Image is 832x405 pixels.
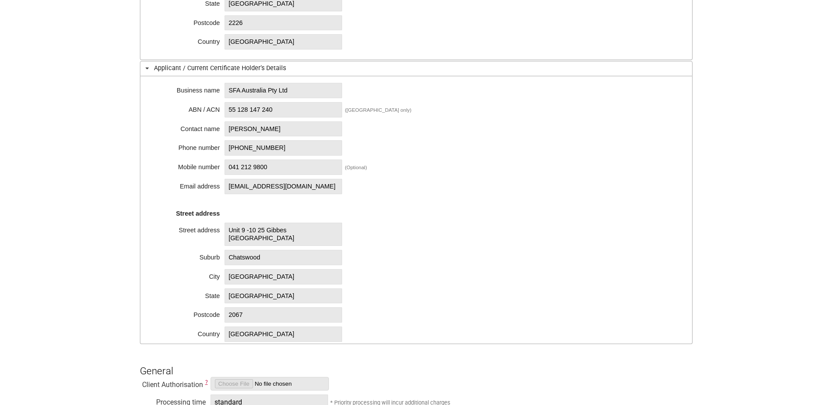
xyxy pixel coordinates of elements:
div: State [154,290,220,298]
span: 2067 [225,307,342,323]
div: Country [154,328,220,337]
div: Suburb [154,251,220,260]
h3: General [140,351,693,377]
h3: Applicant / Current Certificate Holder’s Details [140,61,693,76]
div: Country [154,36,220,44]
span: 55 128 147 240 [225,102,342,117]
div: Client Authorisation [140,378,206,387]
div: Postcode [154,17,220,25]
span: [EMAIL_ADDRESS][DOMAIN_NAME] [225,179,342,194]
div: ([GEOGRAPHIC_DATA] only) [345,107,411,113]
div: Processing time [140,396,206,405]
span: Chatswood [225,250,342,265]
span: Unit 9 -10 25 Gibbes [GEOGRAPHIC_DATA] [225,223,342,246]
span: 041 212 9800 [225,160,342,175]
span: [PHONE_NUMBER] [225,140,342,156]
div: Street address [154,224,220,233]
span: 2226 [225,15,342,31]
strong: Street address [176,210,220,217]
span: Consultants must upload a copy of the Letter of Authorisation and Terms, Conditions and Obligatio... [205,379,208,385]
span: [GEOGRAPHIC_DATA] [225,269,342,284]
div: ABN / ACN [154,103,220,112]
span: [GEOGRAPHIC_DATA] [225,327,342,342]
span: SFA Australia Pty Ltd [225,83,342,98]
div: Email address [154,180,220,189]
div: (Optional) [345,165,367,170]
div: Phone number [154,142,220,150]
div: Mobile number [154,161,220,170]
span: [PERSON_NAME] [225,121,342,137]
div: Business name [154,84,220,93]
div: Postcode [154,309,220,317]
div: Contact name [154,123,220,131]
div: City [154,270,220,279]
span: [GEOGRAPHIC_DATA] [225,34,342,50]
span: [GEOGRAPHIC_DATA] [225,288,342,304]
